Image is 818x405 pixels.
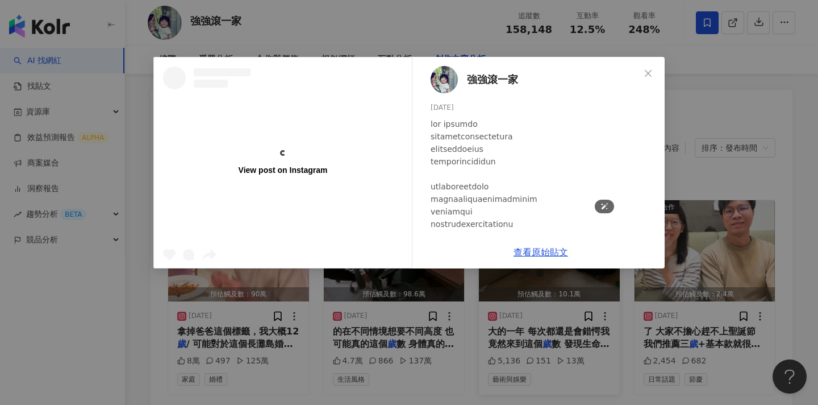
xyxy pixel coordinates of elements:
span: 強強滾一家 [467,72,518,88]
a: KOL Avatar強強滾一家 [431,66,640,93]
a: View post on Instagram [154,57,412,268]
span: close [644,69,653,78]
img: KOL Avatar [431,66,458,93]
div: View post on Instagram [239,165,328,175]
a: 查看原始貼文 [514,247,568,258]
button: Close [637,62,660,85]
div: [DATE] [431,102,656,113]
